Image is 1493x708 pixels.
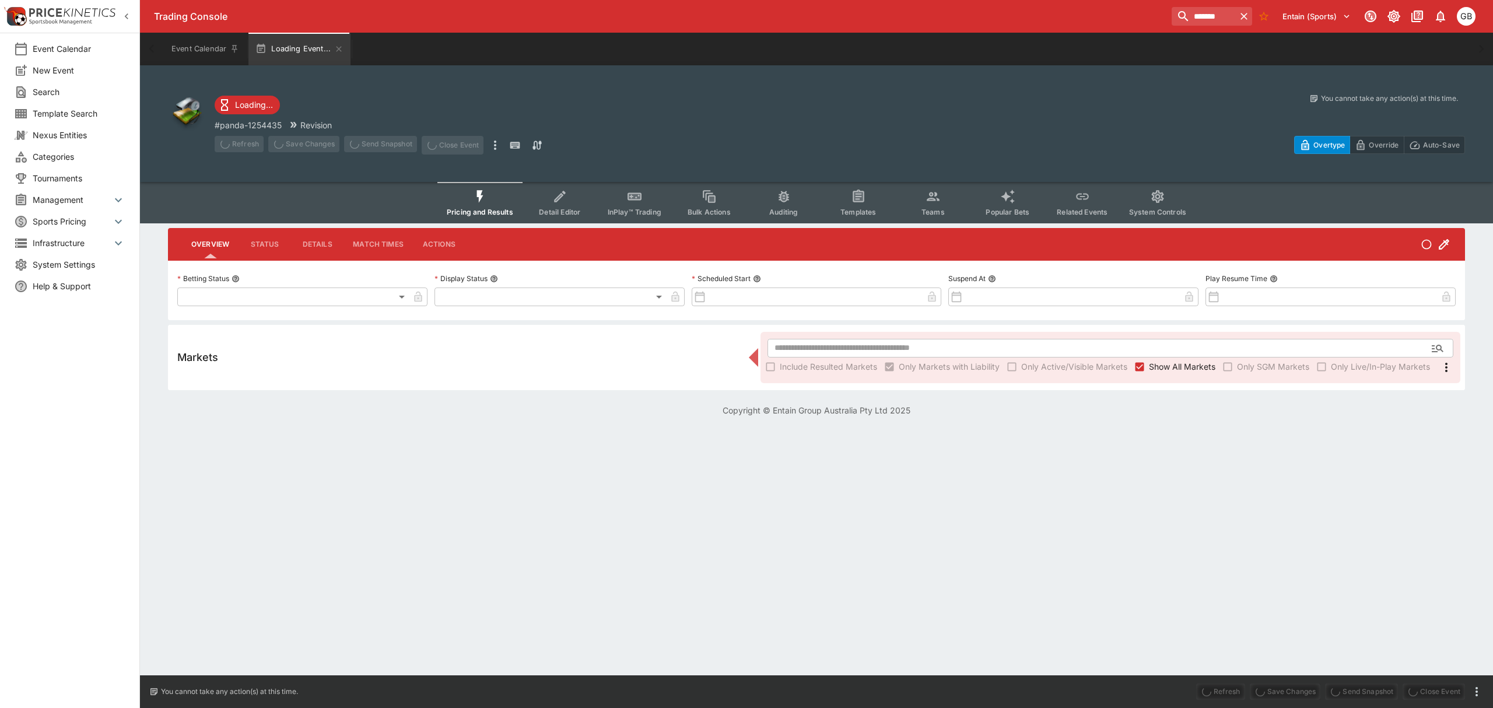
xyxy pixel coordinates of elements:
span: Nexus Entities [33,129,125,141]
button: Betting Status [232,275,240,283]
p: Override [1369,139,1399,151]
p: Suspend At [948,274,986,283]
button: Loading Event... [248,33,351,65]
button: more [1470,685,1484,699]
span: Only Active/Visible Markets [1021,360,1127,373]
button: Notifications [1430,6,1451,27]
button: Select Tenant [1275,7,1358,26]
button: Overtype [1294,136,1350,154]
span: Event Calendar [33,43,125,55]
span: Help & Support [33,280,125,292]
span: Only SGM Markets [1237,360,1309,373]
span: Infrastructure [33,237,111,249]
p: Copy To Clipboard [215,119,282,131]
span: Only Markets with Liability [899,360,1000,373]
span: Templates [840,208,876,216]
button: Suspend At [988,275,996,283]
button: Details [291,230,344,258]
svg: More [1439,360,1453,374]
div: Start From [1294,136,1465,154]
p: Play Resume Time [1205,274,1267,283]
p: Loading... [235,99,273,111]
span: Only Live/In-Play Markets [1331,360,1430,373]
p: Display Status [434,274,488,283]
span: System Settings [33,258,125,271]
span: Popular Bets [986,208,1029,216]
button: Play Resume Time [1270,275,1278,283]
img: other.png [168,93,205,131]
p: Scheduled Start [692,274,751,283]
button: Open [1427,338,1448,359]
span: Tournaments [33,172,125,184]
span: InPlay™ Trading [608,208,661,216]
p: Auto-Save [1423,139,1460,151]
button: Match Times [344,230,413,258]
button: Scheduled Start [753,275,761,283]
span: Sports Pricing [33,215,111,227]
span: Pricing and Results [447,208,513,216]
button: Actions [413,230,465,258]
p: Betting Status [177,274,229,283]
p: Revision [300,119,332,131]
span: Bulk Actions [688,208,731,216]
span: System Controls [1129,208,1186,216]
div: Gareth Brown [1457,7,1476,26]
input: search [1172,7,1236,26]
button: Toggle light/dark mode [1383,6,1404,27]
p: Copyright © Entain Group Australia Pty Ltd 2025 [140,404,1493,416]
p: You cannot take any action(s) at this time. [161,686,298,697]
button: No Bookmarks [1254,7,1273,26]
button: Display Status [490,275,498,283]
h5: Markets [177,351,218,364]
button: Status [239,230,291,258]
button: Overview [182,230,239,258]
span: Detail Editor [539,208,580,216]
img: PriceKinetics Logo [3,5,27,28]
span: Teams [921,208,945,216]
span: Categories [33,150,125,163]
button: Documentation [1407,6,1428,27]
div: Event type filters [437,182,1196,223]
button: Auto-Save [1404,136,1465,154]
span: New Event [33,64,125,76]
span: Related Events [1057,208,1108,216]
span: Management [33,194,111,206]
span: Template Search [33,107,125,120]
p: Overtype [1313,139,1345,151]
span: Show All Markets [1149,360,1215,373]
img: Sportsbook Management [29,19,92,24]
span: Auditing [769,208,798,216]
button: Gareth Brown [1453,3,1479,29]
button: Connected to PK [1360,6,1381,27]
img: PriceKinetics [29,8,115,17]
span: Search [33,86,125,98]
button: Event Calendar [164,33,246,65]
button: Override [1350,136,1404,154]
span: Include Resulted Markets [780,360,877,373]
button: more [488,136,502,155]
div: Trading Console [154,10,1167,23]
p: You cannot take any action(s) at this time. [1321,93,1458,104]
